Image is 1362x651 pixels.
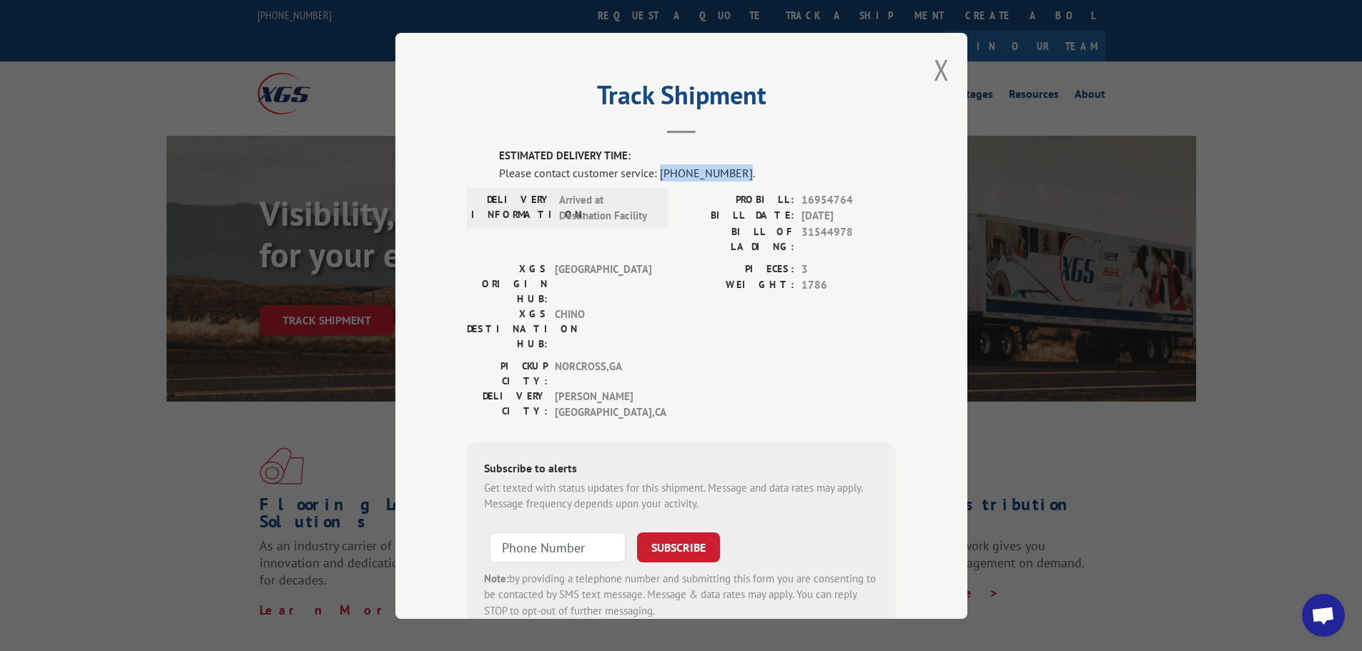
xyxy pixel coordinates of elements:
strong: Note: [484,571,509,585]
span: [GEOGRAPHIC_DATA] [555,261,651,306]
div: Get texted with status updates for this shipment. Message and data rates may apply. Message frequ... [484,479,879,512]
span: CHINO [555,306,651,351]
label: PIECES: [681,261,794,277]
label: DELIVERY CITY: [467,388,548,420]
label: DELIVERY INFORMATION: [471,192,552,224]
label: WEIGHT: [681,277,794,294]
div: Subscribe to alerts [484,459,879,479]
h2: Track Shipment [467,85,896,112]
span: 3 [801,261,896,277]
div: Please contact customer service: [PHONE_NUMBER]. [499,164,896,181]
button: SUBSCRIBE [637,532,720,562]
span: Arrived at Destination Facility [559,192,656,224]
label: PROBILL: [681,192,794,208]
label: XGS DESTINATION HUB: [467,306,548,351]
label: XGS ORIGIN HUB: [467,261,548,306]
span: [DATE] [801,208,896,224]
span: 31544978 [801,224,896,254]
label: ESTIMATED DELIVERY TIME: [499,148,896,164]
span: 1786 [801,277,896,294]
label: BILL DATE: [681,208,794,224]
span: NORCROSS , GA [555,358,651,388]
button: Close modal [934,51,949,89]
label: PICKUP CITY: [467,358,548,388]
div: by providing a telephone number and submitting this form you are consenting to be contacted by SM... [484,570,879,619]
span: [PERSON_NAME][GEOGRAPHIC_DATA] , CA [555,388,651,420]
input: Phone Number [490,532,626,562]
label: BILL OF LADING: [681,224,794,254]
div: Open chat [1302,594,1345,637]
span: 16954764 [801,192,896,208]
